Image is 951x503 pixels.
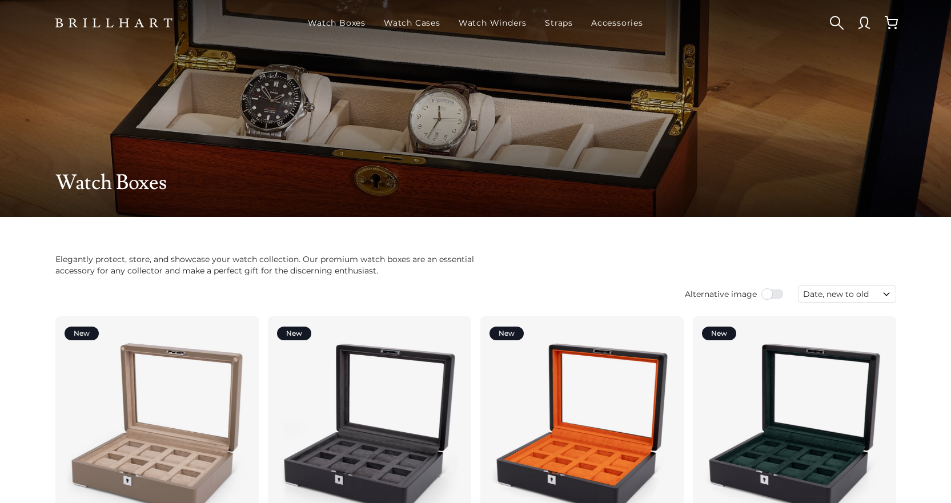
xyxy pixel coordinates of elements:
[587,8,648,38] a: Accessories
[540,8,577,38] a: Straps
[55,253,494,276] p: Elegantly protect, store, and showcase your watch collection. Our premium watch boxes are an esse...
[303,8,648,38] nav: Main
[55,171,896,194] h1: Watch Boxes
[454,8,531,38] a: Watch Winders
[685,288,757,300] span: Alternative image
[277,327,311,340] div: New
[489,327,524,340] div: New
[303,8,370,38] a: Watch Boxes
[379,8,445,38] a: Watch Cases
[761,288,784,300] input: Use setting
[65,327,99,340] div: New
[702,327,736,340] div: New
